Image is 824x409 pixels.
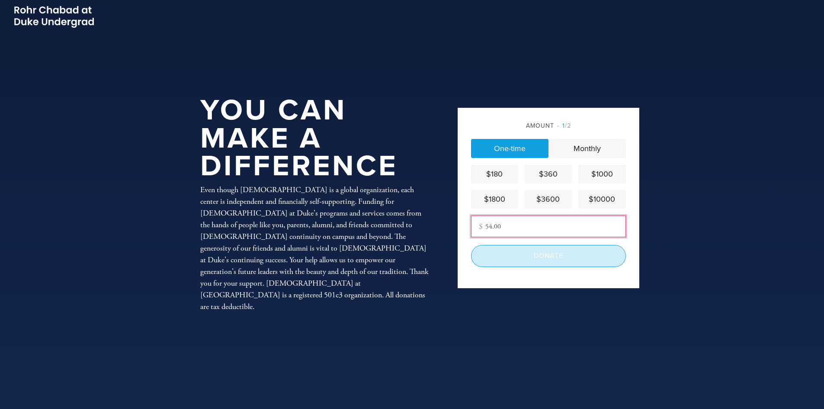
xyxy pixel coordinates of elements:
div: $360 [528,168,568,180]
div: $180 [475,168,515,180]
a: $360 [525,165,572,184]
a: Monthly [548,139,626,158]
a: $10000 [578,190,625,209]
a: $1800 [471,190,518,209]
input: Other amount [471,216,626,237]
h1: You Can Make a Difference [200,97,430,180]
span: /2 [557,122,571,129]
div: $10000 [582,193,622,205]
div: $1800 [475,193,515,205]
div: $1000 [582,168,622,180]
a: $180 [471,165,518,184]
div: $3600 [528,193,568,205]
a: $3600 [525,190,572,209]
div: Amount [471,121,626,130]
div: Even though [DEMOGRAPHIC_DATA] is a global organization, each center is independent and financial... [200,184,430,312]
img: Picture2_0.png [13,4,95,29]
a: $1000 [578,165,625,184]
span: 1 [562,122,565,129]
a: One-time [471,139,548,158]
input: Donate [471,245,626,267]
